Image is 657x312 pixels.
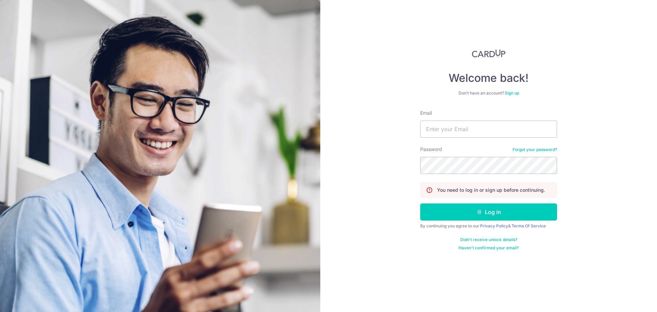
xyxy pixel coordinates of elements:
h4: Welcome back! [420,71,557,85]
p: You need to log in or sign up before continuing. [437,187,545,194]
a: Terms Of Service [512,223,546,228]
label: Email [420,110,432,116]
a: Didn't receive unlock details? [460,237,517,242]
button: Log in [420,203,557,221]
a: Privacy Policy [480,223,508,228]
a: Forgot your password? [513,147,557,152]
a: Haven't confirmed your email? [459,245,519,251]
label: Password [420,146,442,153]
a: Sign up [505,90,519,96]
div: By continuing you agree to our & [420,223,557,229]
input: Enter your Email [420,121,557,138]
div: Don’t have an account? [420,90,557,96]
img: CardUp Logo [472,49,505,58]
